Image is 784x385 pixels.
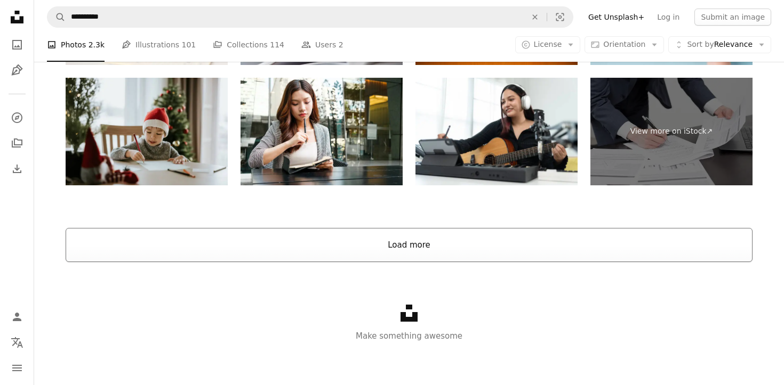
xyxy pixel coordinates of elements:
form: Find visuals sitewide [47,6,573,28]
button: Visual search [547,7,573,27]
button: Submit an image [694,9,771,26]
button: Sort byRelevance [668,36,771,53]
img: Professional Women Musician composing a song with acoustic guitar, piano keyboard and condenser m... [415,78,578,186]
p: Make something awesome [34,330,784,342]
span: Sort by [687,40,714,48]
a: Explore [6,107,28,128]
a: Download History [6,158,28,179]
span: 101 [182,39,196,51]
a: Collections 114 [213,28,284,62]
a: Log in / Sign up [6,306,28,327]
button: Orientation [585,36,664,53]
a: Photos [6,34,28,55]
span: 2 [339,39,343,51]
span: Relevance [687,39,753,50]
span: License [534,40,562,48]
a: Users 2 [301,28,343,62]
a: Log in [651,9,686,26]
a: Home — Unsplash [6,6,28,30]
a: Collections [6,133,28,154]
button: Menu [6,357,28,379]
a: View more on iStock↗ [590,78,753,186]
button: Search Unsplash [47,7,66,27]
span: Orientation [603,40,645,48]
span: 114 [270,39,284,51]
button: Language [6,332,28,353]
a: Illustrations [6,60,28,81]
img: Boy writes a letter to Santa Clause [66,78,228,186]
a: Get Unsplash+ [582,9,651,26]
img: A young woman sits at a table, thoughtfully writing in a notebook, surrounded by a modern, glass-... [241,78,403,186]
button: Load more [66,228,753,262]
button: License [515,36,581,53]
button: Clear [523,7,547,27]
a: Illustrations 101 [122,28,196,62]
